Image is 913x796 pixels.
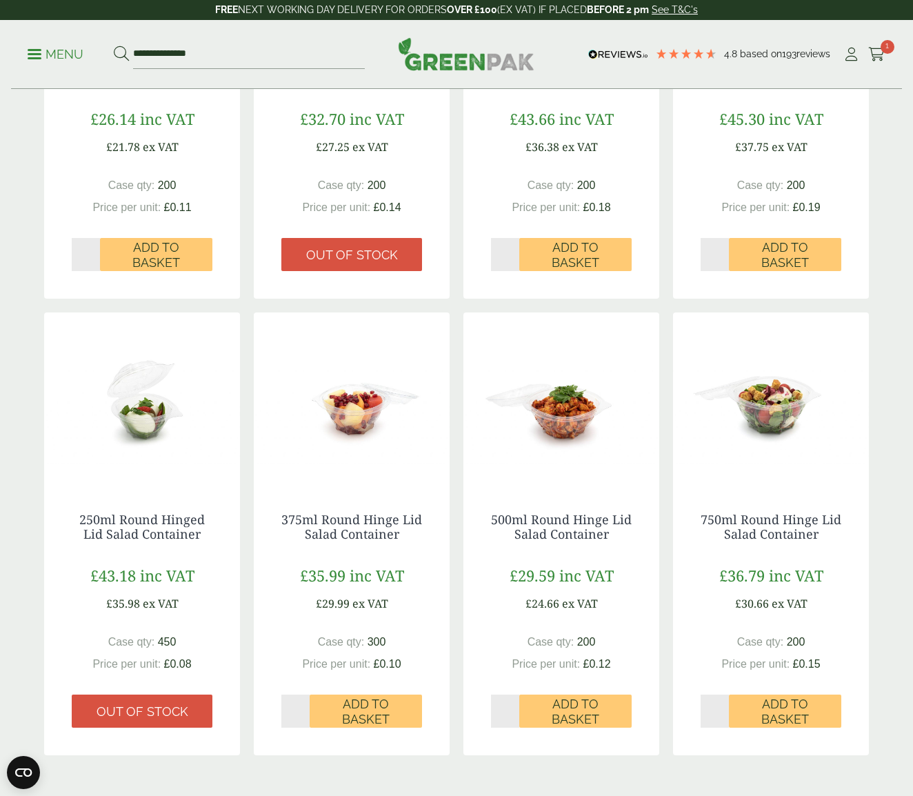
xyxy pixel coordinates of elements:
span: Add to Basket [739,240,832,270]
span: 200 [368,179,386,191]
button: Open CMP widget [7,756,40,789]
img: 375ml Round Hinged Salad Container open (Large) [254,312,450,485]
span: Case qty: [318,636,365,648]
span: Add to Basket [739,697,832,726]
span: inc VAT [769,565,823,586]
strong: FREE [215,4,238,15]
span: ex VAT [143,596,179,611]
span: 1 [881,40,894,54]
span: inc VAT [350,108,404,129]
span: Price per unit: [721,201,790,213]
strong: OVER £100 [447,4,497,15]
span: 200 [158,179,177,191]
span: Out of stock [97,704,188,719]
span: ex VAT [772,596,807,611]
img: 750ml Round Hinged Salad Container open (Large) [673,312,869,485]
a: 250ml Round Hinged Lid Salad Container [79,511,205,543]
span: £45.30 [719,108,765,129]
button: Add to Basket [729,238,841,271]
span: ex VAT [352,139,388,155]
span: 200 [577,179,596,191]
span: Add to Basket [529,240,622,270]
span: £35.99 [300,565,345,586]
span: £0.10 [374,658,401,670]
span: inc VAT [559,565,614,586]
span: inc VAT [769,108,823,129]
span: Case qty: [108,179,155,191]
i: My Account [843,48,860,61]
span: 200 [577,636,596,648]
span: 450 [158,636,177,648]
a: Out of stock [281,238,422,271]
span: Price per unit: [302,658,370,670]
span: Case qty: [108,636,155,648]
div: 4.8 Stars [655,48,717,60]
span: Case qty: [528,636,574,648]
span: £0.11 [164,201,192,213]
span: ex VAT [143,139,179,155]
span: 300 [368,636,386,648]
button: Add to Basket [100,238,212,271]
span: £29.99 [316,596,350,611]
span: inc VAT [140,108,194,129]
span: Add to Basket [319,697,412,726]
span: £32.70 [300,108,345,129]
span: Case qty: [318,179,365,191]
a: 500ml Round Hinge Lid Salad Container [491,511,632,543]
img: GreenPak Supplies [398,37,534,70]
a: 750ml Round Hinge Lid Salad Container [701,511,841,543]
a: Out of stock [72,695,212,728]
button: Add to Basket [310,695,422,728]
button: Add to Basket [729,695,841,728]
span: Add to Basket [110,240,203,270]
span: £36.79 [719,565,765,586]
span: £35.98 [106,596,140,611]
strong: BEFORE 2 pm [587,4,649,15]
span: inc VAT [559,108,614,129]
button: Add to Basket [519,238,632,271]
span: £0.08 [164,658,192,670]
span: reviews [796,48,830,59]
a: 375ml Round Hinge Lid Salad Container [281,511,422,543]
a: See T&C's [652,4,698,15]
span: Price per unit: [302,201,370,213]
span: Price per unit: [92,201,161,213]
button: Add to Basket [519,695,632,728]
span: 200 [787,179,805,191]
a: Menu [28,46,83,60]
span: £26.14 [90,108,136,129]
span: £30.66 [735,596,769,611]
span: £43.18 [90,565,136,586]
span: £37.75 [735,139,769,155]
span: £0.18 [583,201,611,213]
span: Price per unit: [512,658,580,670]
span: 200 [787,636,805,648]
span: £29.59 [510,565,555,586]
span: ex VAT [562,596,598,611]
img: REVIEWS.io [588,50,648,59]
span: £43.66 [510,108,555,129]
span: £0.14 [374,201,401,213]
span: 193 [782,48,796,59]
span: Out of stock [306,248,398,263]
span: Based on [740,48,782,59]
span: Price per unit: [92,658,161,670]
img: 500ml Round Hinged Salad Container open (Large) [463,312,659,485]
p: Menu [28,46,83,63]
span: £24.66 [525,596,559,611]
span: ex VAT [772,139,807,155]
span: ex VAT [352,596,388,611]
span: inc VAT [350,565,404,586]
span: £0.12 [583,658,611,670]
span: Case qty: [737,179,784,191]
span: £21.78 [106,139,140,155]
span: £0.15 [793,658,821,670]
span: inc VAT [140,565,194,586]
i: Cart [868,48,885,61]
img: 250ml Round Hinged Salad Container open (Large) [44,312,240,485]
span: Add to Basket [529,697,622,726]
